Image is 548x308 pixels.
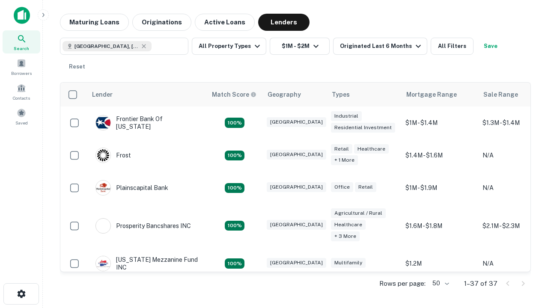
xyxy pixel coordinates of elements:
div: + 1 more [331,155,358,165]
td: $1M - $1.4M [401,107,478,139]
div: Plainscapital Bank [95,180,168,195]
img: picture [96,181,110,195]
th: Geography [262,83,327,107]
td: $1.2M [401,247,478,280]
p: 1–37 of 37 [464,278,497,289]
a: Search [3,30,40,53]
span: [GEOGRAPHIC_DATA], [GEOGRAPHIC_DATA], [GEOGRAPHIC_DATA] [74,42,139,50]
a: Borrowers [3,55,40,78]
div: [GEOGRAPHIC_DATA] [267,150,326,160]
th: Mortgage Range [401,83,478,107]
div: Matching Properties: 4, hasApolloMatch: undefined [225,151,244,161]
div: Geography [268,89,301,100]
div: Sale Range [483,89,518,100]
span: Saved [15,119,28,126]
button: All Filters [431,38,474,55]
div: Industrial [331,111,362,121]
div: Matching Properties: 4, hasApolloMatch: undefined [225,118,244,128]
div: Residential Investment [331,123,395,133]
div: Frost [95,148,131,163]
h6: Match Score [212,90,255,99]
div: Lender [92,89,113,100]
button: Lenders [258,14,310,31]
td: $1M - $1.9M [401,172,478,204]
div: Frontier Bank Of [US_STATE] [95,115,198,130]
span: Borrowers [11,70,32,77]
a: Contacts [3,80,40,103]
p: Rows per page: [379,278,426,289]
th: Capitalize uses an advanced AI algorithm to match your search with the best lender. The match sco... [207,83,262,107]
div: [GEOGRAPHIC_DATA] [267,182,326,192]
div: Capitalize uses an advanced AI algorithm to match your search with the best lender. The match sco... [212,90,256,99]
div: Types [332,89,350,100]
th: Lender [87,83,207,107]
td: $1.6M - $1.8M [401,204,478,247]
div: [GEOGRAPHIC_DATA] [267,220,326,230]
div: Retail [355,182,376,192]
img: picture [96,115,110,130]
span: Contacts [13,95,30,101]
div: Mortgage Range [406,89,457,100]
button: All Property Types [192,38,266,55]
div: Agricultural / Rural [331,208,386,218]
button: Originated Last 6 Months [333,38,427,55]
div: 50 [429,277,450,290]
button: Reset [63,58,91,75]
button: Save your search to get updates of matches that match your search criteria. [477,38,504,55]
td: $1.4M - $1.6M [401,139,478,172]
span: Search [14,45,29,52]
div: Prosperity Bancshares INC [95,218,191,234]
div: Office [331,182,353,192]
div: Matching Properties: 4, hasApolloMatch: undefined [225,183,244,193]
div: Matching Properties: 6, hasApolloMatch: undefined [225,221,244,231]
div: Multifamily [331,258,366,268]
div: Originated Last 6 Months [340,41,423,51]
button: Maturing Loans [60,14,129,31]
div: Healthcare [331,220,366,230]
button: Originations [132,14,191,31]
div: Matching Properties: 5, hasApolloMatch: undefined [225,258,244,269]
th: Types [327,83,401,107]
button: Active Loans [195,14,255,31]
div: Retail [331,144,352,154]
img: capitalize-icon.png [14,7,30,24]
div: [US_STATE] Mezzanine Fund INC [95,256,198,271]
iframe: Chat Widget [505,240,548,281]
button: $1M - $2M [270,38,330,55]
img: picture [96,148,110,163]
div: [GEOGRAPHIC_DATA] [267,117,326,127]
div: Healthcare [354,144,389,154]
div: [GEOGRAPHIC_DATA] [267,258,326,268]
img: picture [96,219,110,233]
a: Saved [3,105,40,128]
div: + 3 more [331,231,360,241]
img: picture [96,256,110,271]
